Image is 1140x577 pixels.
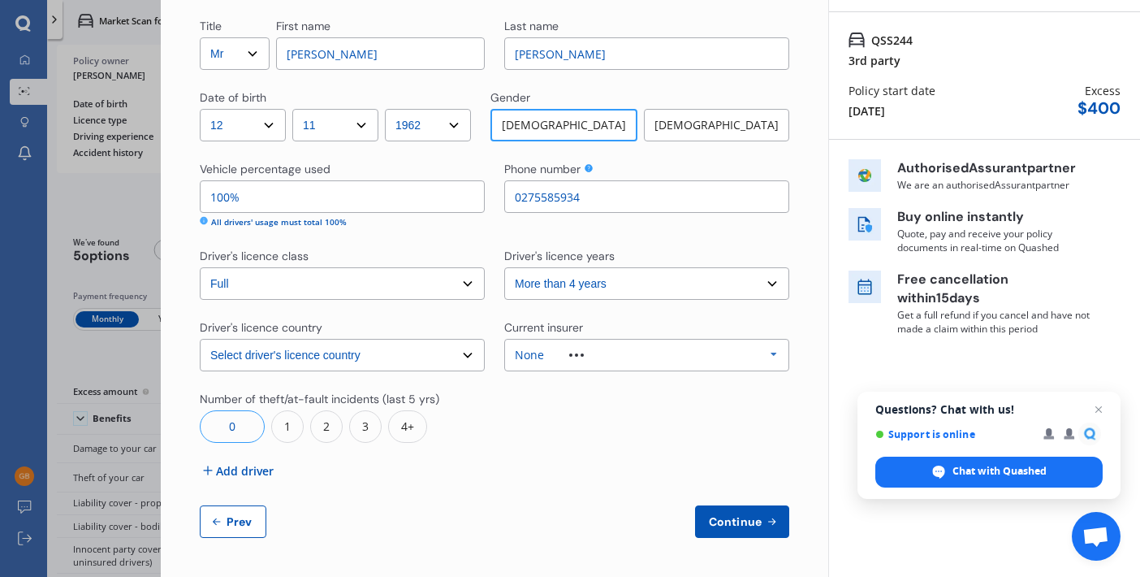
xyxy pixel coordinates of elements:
div: None [515,349,544,361]
img: other.81dba5aafe580aa69f38.svg [569,354,584,357]
div: $ 400 [1077,99,1121,118]
div: 2 [310,410,343,443]
span: Prev [223,515,256,528]
div: Driver's licence years [504,248,615,264]
span: Support is online [875,428,1032,440]
div: First name [276,18,330,34]
input: Enter phone number [504,180,789,213]
div: Open chat [1072,512,1121,561]
div: 1 [271,410,304,443]
div: Number of theft/at-fault incidents (last 5 yrs) [200,391,439,407]
div: 3rd party [849,52,900,69]
div: Driver's licence country [200,319,322,336]
img: insurer icon [849,159,881,192]
span: Chat with Quashed [952,464,1047,479]
div: Title [200,18,222,34]
p: Buy online instantly [897,208,1092,227]
span: Questions? Chat with us! [875,403,1103,416]
div: Current insurer [504,319,583,336]
div: 4+ [388,410,427,443]
div: [DEMOGRAPHIC_DATA] [490,109,637,141]
div: 3 [349,410,382,443]
p: We are an authorised Assurant partner [897,178,1092,192]
div: Chat with Quashed [875,457,1103,488]
span: QSS244 [871,32,913,49]
div: [DATE] [849,102,885,119]
button: Prev [200,505,266,538]
p: Free cancellation within 15 days [897,271,1092,308]
div: 0 [200,410,265,443]
span: Add driver [216,462,274,479]
input: Enter last name [504,37,789,70]
img: free cancel icon [849,271,881,303]
div: Last name [504,18,559,34]
div: Date of birth [200,89,266,106]
div: Phone number [504,161,581,177]
div: [DEMOGRAPHIC_DATA] [644,109,789,141]
div: Vehicle percentage used [200,161,330,177]
input: Enter first name [276,37,485,70]
p: Get a full refund if you cancel and have not made a claim within this period [897,308,1092,336]
div: Driver's licence class [200,248,309,264]
button: Continue [695,505,789,538]
img: buy online icon [849,208,881,241]
div: Gender [490,89,530,106]
p: Authorised Assurant partner [897,159,1092,178]
div: Policy start date [849,82,935,99]
span: Close chat [1089,400,1108,419]
p: Quote, pay and receive your policy documents in real-time on Quashed [897,227,1092,254]
span: Continue [706,515,765,528]
input: Enter percentage [200,180,485,213]
div: Excess [1085,82,1121,99]
div: All drivers' usage must total 100% [211,216,347,228]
